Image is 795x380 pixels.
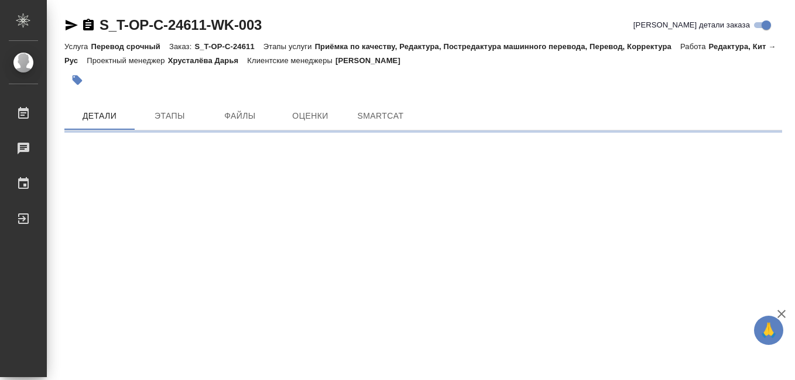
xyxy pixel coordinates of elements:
[100,17,262,33] a: S_T-OP-C-24611-WK-003
[142,109,198,123] span: Этапы
[680,42,709,51] p: Работа
[754,316,783,345] button: 🙏
[81,18,95,32] button: Скопировать ссылку
[91,42,169,51] p: Перевод срочный
[194,42,263,51] p: S_T-OP-C-24611
[64,18,78,32] button: Скопировать ссылку для ЯМессенджера
[352,109,409,123] span: SmartCat
[335,56,409,65] p: [PERSON_NAME]
[759,318,779,343] span: 🙏
[315,42,680,51] p: Приёмка по качеству, Редактура, Постредактура машинного перевода, Перевод, Корректура
[169,42,194,51] p: Заказ:
[247,56,335,65] p: Клиентские менеджеры
[64,42,91,51] p: Услуга
[87,56,167,65] p: Проектный менеджер
[212,109,268,123] span: Файлы
[282,109,338,123] span: Оценки
[633,19,750,31] span: [PERSON_NAME] детали заказа
[71,109,128,123] span: Детали
[168,56,248,65] p: Хрусталёва Дарья
[263,42,315,51] p: Этапы услуги
[64,67,90,93] button: Добавить тэг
